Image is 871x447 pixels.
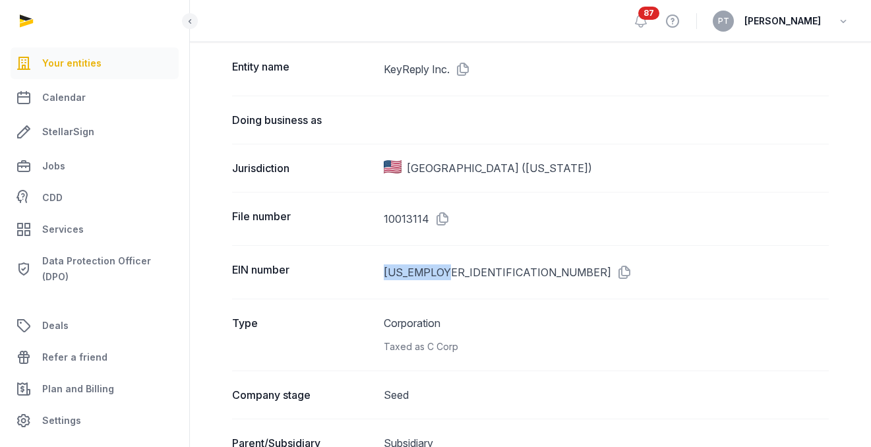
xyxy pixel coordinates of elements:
span: [PERSON_NAME] [744,13,821,29]
a: Deals [11,310,179,342]
span: StellarSign [42,124,94,140]
span: PT [718,17,729,25]
span: Services [42,222,84,237]
dd: Seed [384,387,829,403]
a: Settings [11,405,179,436]
button: PT [713,11,734,32]
span: Jobs [42,158,65,174]
dd: [US_EMPLOYER_IDENTIFICATION_NUMBER] [384,262,829,283]
span: Settings [42,413,81,429]
dd: KeyReply Inc. [384,59,829,80]
span: Calendar [42,90,86,105]
dt: File number [232,208,373,229]
span: Plan and Billing [42,381,114,397]
span: CDD [42,190,63,206]
a: Refer a friend [11,342,179,373]
a: Plan and Billing [11,373,179,405]
a: Services [11,214,179,245]
iframe: Chat Widget [805,384,871,447]
dd: Corporation [384,315,829,355]
dt: Jurisdiction [232,160,373,176]
a: Your entities [11,47,179,79]
a: CDD [11,185,179,211]
dt: Entity name [232,59,373,80]
dt: Type [232,315,373,355]
span: Your entities [42,55,102,71]
a: Jobs [11,150,179,182]
dt: Doing business as [232,112,373,128]
span: Refer a friend [42,349,107,365]
dd: 10013114 [384,208,829,229]
dt: Company stage [232,387,373,403]
dt: EIN number [232,262,373,283]
div: Taxed as C Corp [384,339,829,355]
span: Data Protection Officer (DPO) [42,253,173,285]
span: 87 [638,7,659,20]
a: Data Protection Officer (DPO) [11,248,179,290]
a: Calendar [11,82,179,113]
span: Deals [42,318,69,334]
a: StellarSign [11,116,179,148]
span: [GEOGRAPHIC_DATA] ([US_STATE]) [407,160,592,176]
